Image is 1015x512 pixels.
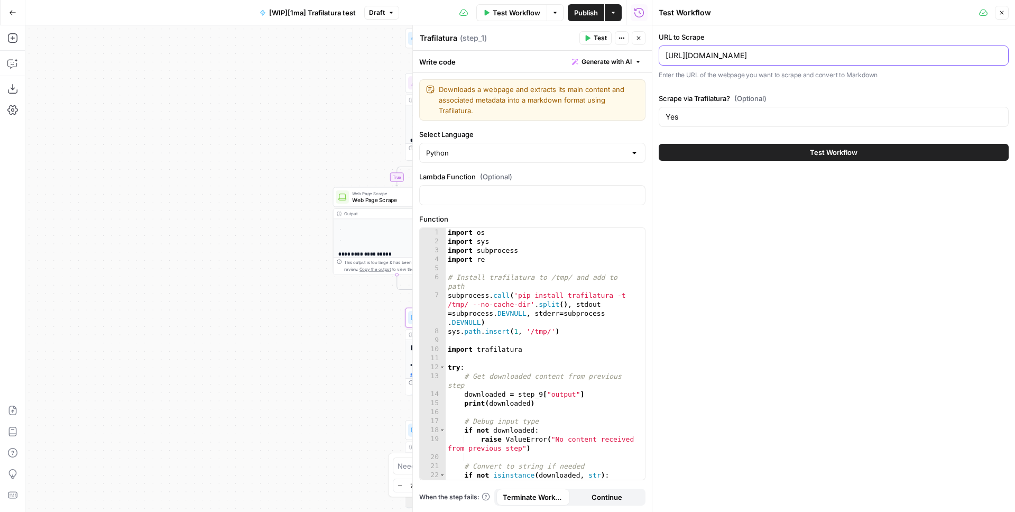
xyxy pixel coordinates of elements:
span: [WIP][1ma] Trafilatura test [269,7,356,18]
textarea: Downloads a webpage and extracts its main content and associated metadata into a markdown format ... [439,84,639,116]
div: 14 [420,390,446,399]
span: Web Page Scrape [352,190,438,197]
span: Copy the output [359,267,391,272]
div: 17 [420,417,446,426]
p: Enter the URL of the webpage you want to scrape and convert to Markdown [659,70,1009,80]
span: Continue [592,492,622,502]
label: Scrape via Trafilatura? [659,93,1009,104]
button: Draft [364,6,399,20]
div: Call APICall APIStep 11 [405,29,533,49]
div: This output is too large & has been abbreviated for review. to view the full content. [344,259,457,272]
span: Publish [574,7,598,18]
button: Generate with AI [568,55,645,69]
div: 7 [420,291,446,327]
label: Lambda Function [419,171,645,182]
div: ConditionDon't use Trafilatura for scraping?Step 9Output**** **** **** *****This output is too la... [405,73,533,161]
div: 13 [420,372,446,390]
div: 1 [420,228,446,237]
span: Test Workflow [810,147,857,158]
div: Run Code · PythonExtract Metadata and ContentStep 2Output{ "metadata":{}, "markdown_content":"<ht... [405,420,533,508]
span: Draft [369,8,385,17]
span: (Optional) [480,171,512,182]
a: When the step fails: [419,492,490,502]
span: (Optional) [734,93,767,104]
span: Generate with AI [582,57,632,67]
span: Toggle code folding, rows 22 through 27 [439,471,445,480]
span: Test [594,33,607,43]
div: 3 [420,246,446,255]
div: Web Page ScrapeWeb Page ScrapeStep 7Output**** **** **** *****This output is too large & has been... [333,187,461,275]
div: 12 [420,363,446,372]
div: 5 [420,264,446,273]
span: Web Page Scrape [352,196,438,204]
div: 15 [420,399,446,408]
input: Python [426,148,626,158]
span: Terminate Workflow [503,492,564,502]
div: 18 [420,426,446,435]
button: [WIP][1ma] Trafilatura test [253,4,362,21]
g: Edge from step_7 to step_9-conditional-end [397,275,469,294]
div: 20 [420,453,446,462]
div: 22 [420,471,446,480]
div: 8 [420,327,446,336]
input: https://example.com/article [666,50,1002,61]
span: ( step_1 ) [460,33,487,43]
button: Publish [568,4,604,21]
span: Toggle code folding, rows 12 through 44 [439,363,445,372]
div: 16 [420,408,446,417]
button: Test Workflow [659,144,1009,161]
textarea: Trafilatura [420,33,457,43]
div: 10 [420,345,446,354]
div: 6 [420,273,446,291]
div: 2 [420,237,446,246]
button: Test [579,31,612,45]
button: Continue [570,489,643,506]
div: Output [344,211,438,217]
label: Function [419,214,645,224]
div: 4 [420,255,446,264]
label: Select Language [419,129,645,140]
span: Toggle code folding, rows 18 through 19 [439,426,445,435]
div: 9 [420,336,446,345]
div: 21 [420,462,446,471]
g: Edge from step_9 to step_7 [395,161,469,186]
span: Test Workflow [493,7,540,18]
div: 19 [420,435,446,453]
label: URL to Scrape [659,32,1009,42]
div: Write code [413,51,652,72]
div: 11 [420,354,446,363]
button: Test Workflow [476,4,547,21]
